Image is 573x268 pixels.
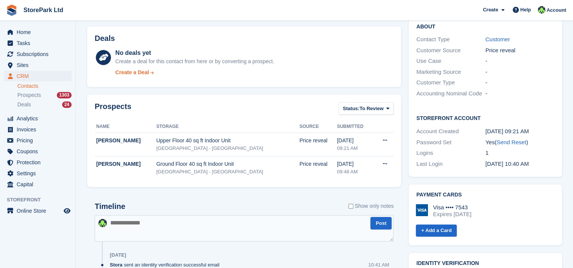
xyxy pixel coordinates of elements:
div: [GEOGRAPHIC_DATA] - [GEOGRAPHIC_DATA] [156,168,300,176]
h2: Storefront Account [416,114,554,122]
a: StorePark Ltd [20,4,66,16]
span: Subscriptions [17,49,62,59]
a: Contacts [17,83,72,90]
div: Password Set [416,138,485,147]
h2: About [416,22,554,30]
span: Online Store [17,206,62,216]
div: 09:48 AM [337,168,373,176]
div: Create a Deal [116,69,149,76]
a: menu [4,71,72,81]
div: Price reveal [300,137,337,145]
div: - [486,68,554,76]
th: Storage [156,121,300,133]
button: Status: To Review [339,102,393,115]
div: Visa •••• 7543 [433,204,471,211]
a: Customer [486,36,510,42]
img: Ryan Mulcahy [98,219,107,227]
span: Account [546,6,566,14]
div: No deals yet [116,48,274,58]
span: Invoices [17,124,62,135]
th: Name [95,121,156,133]
a: Create a Deal [116,69,274,76]
div: Create a deal for this contact from here or by converting a prospect. [116,58,274,65]
img: Ryan Mulcahy [538,6,545,14]
a: menu [4,124,72,135]
a: menu [4,168,72,179]
span: Status: [343,105,359,112]
a: menu [4,60,72,70]
div: Contact Type [416,35,485,44]
div: Ground Floor 40 sq ft Indoor Unit [156,160,300,168]
div: Price reveal [300,160,337,168]
a: menu [4,179,72,190]
span: Create [483,6,498,14]
span: Capital [17,179,62,190]
div: [DATE] [110,252,126,258]
div: Customer Type [416,78,485,87]
span: Analytics [17,113,62,124]
img: stora-icon-8386f47178a22dfd0bd8f6a31ec36ba5ce8667c1dd55bd0f319d3a0aa187defe.svg [6,5,17,16]
input: Show only notes [348,202,353,210]
label: Show only notes [348,202,394,210]
h2: Deals [95,34,115,43]
h2: Payment cards [416,192,554,198]
div: 1303 [57,92,72,98]
a: menu [4,146,72,157]
button: Post [370,217,392,229]
a: Deals 24 [17,101,72,109]
span: Help [520,6,531,14]
th: Submitted [337,121,373,133]
a: menu [4,135,72,146]
div: Logins [416,149,485,157]
h2: Timeline [95,202,125,211]
span: Tasks [17,38,62,48]
a: menu [4,38,72,48]
div: Yes [486,138,554,147]
a: menu [4,206,72,216]
div: - [486,78,554,87]
div: Expires [DATE] [433,211,471,218]
a: Send Reset [496,139,526,145]
h2: Identity verification [416,260,554,266]
span: Protection [17,157,62,168]
a: menu [4,49,72,59]
a: Preview store [62,206,72,215]
a: menu [4,113,72,124]
div: 24 [62,101,72,108]
div: Last Login [416,160,485,168]
span: Home [17,27,62,37]
div: 09:21 AM [337,145,373,152]
div: [GEOGRAPHIC_DATA] - [GEOGRAPHIC_DATA] [156,145,300,152]
div: - [486,89,554,98]
span: CRM [17,71,62,81]
span: Deals [17,101,31,108]
h2: Prospects [95,102,131,116]
span: Coupons [17,146,62,157]
a: menu [4,157,72,168]
span: Settings [17,168,62,179]
a: Prospects 1303 [17,91,72,99]
div: [DATE] [337,137,373,145]
span: ( ) [495,139,528,145]
div: Upper Floor 40 sq ft Indoor Unit [156,137,300,145]
div: Marketing Source [416,68,485,76]
th: Source [300,121,337,133]
div: [PERSON_NAME] [96,137,156,145]
a: + Add a Card [416,224,457,237]
span: Pricing [17,135,62,146]
span: Sites [17,60,62,70]
span: Prospects [17,92,41,99]
div: [DATE] 09:21 AM [486,127,554,136]
div: 1 [486,149,554,157]
div: Customer Source [416,46,485,55]
div: Account Created [416,127,485,136]
img: Visa Logo [416,204,428,216]
div: Price reveal [486,46,554,55]
div: - [486,57,554,65]
span: Storefront [7,196,75,204]
div: Accounting Nominal Code [416,89,485,98]
time: 2025-08-11 09:40:01 UTC [486,160,529,167]
div: [PERSON_NAME] [96,160,156,168]
a: menu [4,27,72,37]
div: [DATE] [337,160,373,168]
